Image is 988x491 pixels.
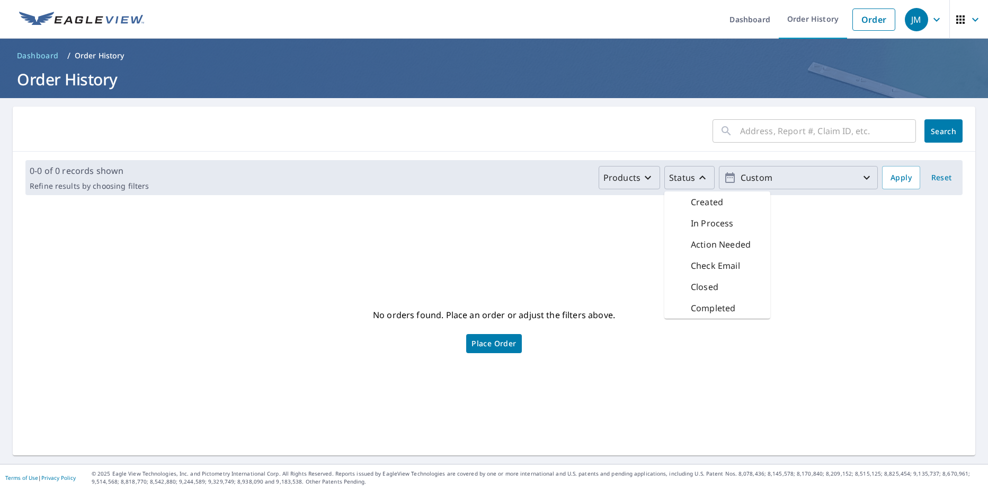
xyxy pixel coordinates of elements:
[691,280,718,293] p: Closed
[599,166,660,189] button: Products
[17,50,59,61] span: Dashboard
[603,171,640,184] p: Products
[924,119,963,143] button: Search
[373,306,615,323] p: No orders found. Place an order or adjust the filters above.
[466,334,521,353] a: Place Order
[92,470,983,486] p: © 2025 Eagle View Technologies, Inc. and Pictometry International Corp. All Rights Reserved. Repo...
[5,474,38,481] a: Terms of Use
[664,276,770,297] div: Closed
[664,166,715,189] button: Status
[740,116,916,146] input: Address, Report #, Claim ID, etc.
[669,171,695,184] p: Status
[19,12,144,28] img: EV Logo
[852,8,895,31] a: Order
[691,259,740,272] p: Check Email
[471,341,516,346] span: Place Order
[13,47,975,64] nav: breadcrumb
[882,166,920,189] button: Apply
[664,191,770,213] div: Created
[691,217,734,230] p: In Process
[75,50,124,61] p: Order History
[924,166,958,189] button: Reset
[13,68,975,90] h1: Order History
[905,8,928,31] div: JM
[664,213,770,234] div: In Process
[67,49,70,62] li: /
[891,171,912,185] span: Apply
[5,475,76,481] p: |
[664,234,770,255] div: Action Needed
[691,302,735,314] p: Completed
[719,166,878,189] button: Custom
[933,126,954,136] span: Search
[929,171,954,185] span: Reset
[30,164,149,177] p: 0-0 of 0 records shown
[691,238,751,251] p: Action Needed
[736,169,860,187] p: Custom
[664,297,770,319] div: Completed
[13,47,63,64] a: Dashboard
[691,196,723,208] p: Created
[30,181,149,191] p: Refine results by choosing filters
[41,474,76,481] a: Privacy Policy
[664,255,770,276] div: Check Email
